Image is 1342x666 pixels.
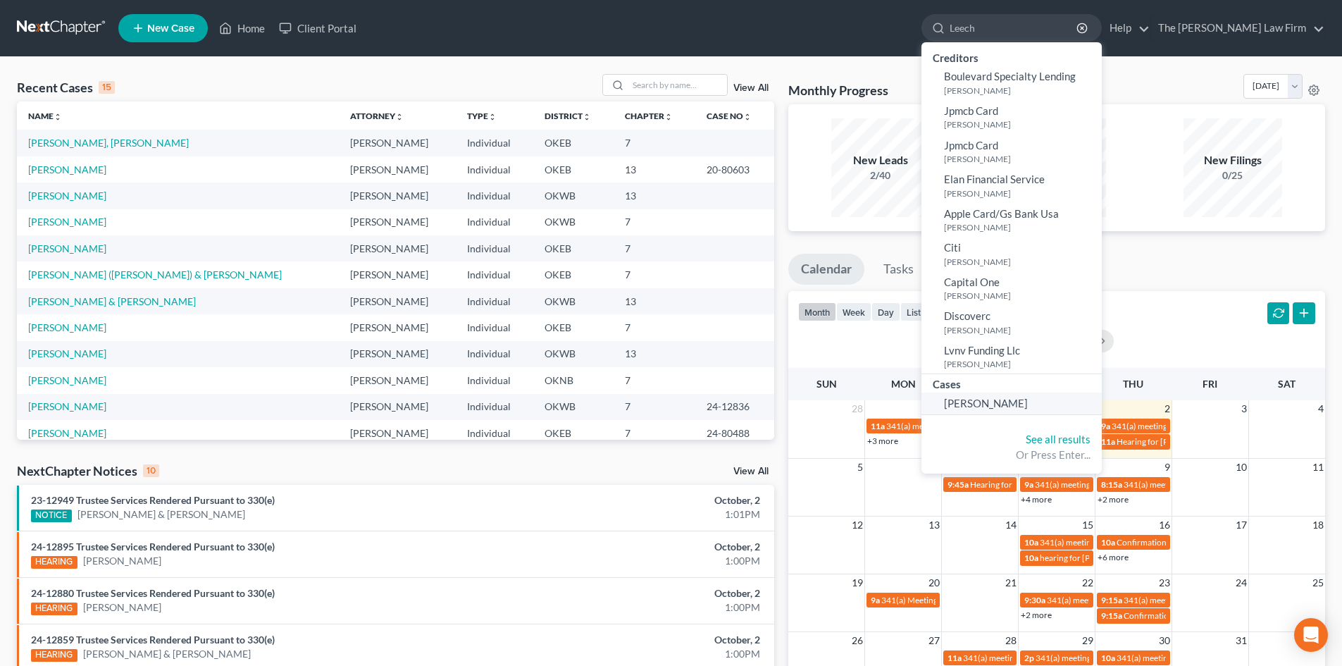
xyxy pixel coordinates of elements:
[944,241,961,254] span: Citi
[456,341,533,367] td: Individual
[1311,459,1325,476] span: 11
[456,183,533,209] td: Individual
[339,288,456,314] td: [PERSON_NAME]
[944,207,1059,220] span: Apple Card/Gs Bank Usa
[28,137,189,149] a: [PERSON_NAME], [PERSON_NAME]
[272,16,364,41] a: Client Portal
[788,254,864,285] a: Calendar
[886,421,1022,431] span: 341(a) meeting for [PERSON_NAME]
[831,152,930,168] div: New Leads
[1278,378,1296,390] span: Sat
[533,420,614,446] td: OKEB
[614,288,695,314] td: 13
[467,111,497,121] a: Typeunfold_more
[28,111,62,121] a: Nameunfold_more
[526,507,760,522] div: 1:01PM
[1112,421,1248,431] span: 341(a) meeting for [PERSON_NAME]
[1163,459,1172,476] span: 9
[1047,595,1183,605] span: 341(a) meeting for [PERSON_NAME]
[850,632,864,649] span: 26
[339,261,456,288] td: [PERSON_NAME]
[944,256,1098,268] small: [PERSON_NAME]
[1098,494,1129,505] a: +2 more
[526,647,760,661] div: 1:00PM
[944,344,1020,357] span: Lvnv Funding Llc
[743,113,752,121] i: unfold_more
[339,156,456,183] td: [PERSON_NAME]
[533,209,614,235] td: OKWB
[921,340,1102,374] a: Lvnv Funding Llc[PERSON_NAME]
[143,464,159,477] div: 10
[921,48,1102,66] div: Creditors
[921,100,1102,135] a: Jpmcb Card[PERSON_NAME]
[891,378,916,390] span: Mon
[927,632,941,649] span: 27
[526,554,760,568] div: 1:00PM
[625,111,673,121] a: Chapterunfold_more
[526,633,760,647] div: October, 2
[1026,433,1091,445] a: See all results
[28,374,106,386] a: [PERSON_NAME]
[944,290,1098,302] small: [PERSON_NAME]
[944,70,1076,82] span: Boulevard Specialty Lending
[733,467,769,476] a: View All
[1124,595,1260,605] span: 341(a) meeting for [PERSON_NAME]
[614,420,695,446] td: 7
[28,190,106,202] a: [PERSON_NAME]
[339,235,456,261] td: [PERSON_NAME]
[28,216,106,228] a: [PERSON_NAME]
[1123,378,1143,390] span: Thu
[944,104,998,117] span: Jpmcb Card
[1081,574,1095,591] span: 22
[526,493,760,507] div: October, 2
[1234,632,1248,649] span: 31
[456,288,533,314] td: Individual
[695,394,774,420] td: 24-12836
[614,367,695,393] td: 7
[83,600,161,615] a: [PERSON_NAME]
[900,302,927,321] button: list
[17,462,159,479] div: NextChapter Notices
[1117,436,1226,447] span: Hearing for [PERSON_NAME]
[1101,479,1122,490] span: 8:15a
[1101,436,1115,447] span: 11a
[339,394,456,420] td: [PERSON_NAME]
[871,595,880,605] span: 9a
[921,271,1102,306] a: Capital One[PERSON_NAME]
[614,261,695,288] td: 7
[339,420,456,446] td: [PERSON_NAME]
[1183,168,1282,183] div: 0/25
[921,237,1102,271] a: Citi[PERSON_NAME]
[707,111,752,121] a: Case Nounfold_more
[831,168,930,183] div: 2/40
[921,374,1102,392] div: Cases
[963,653,1174,663] span: 341(a) meeting for [PERSON_NAME] & [PERSON_NAME]
[1035,479,1245,490] span: 341(a) meeting for [PERSON_NAME] & [PERSON_NAME]
[944,173,1045,185] span: Elan Financial Service
[1081,632,1095,649] span: 29
[147,23,194,34] span: New Case
[944,358,1098,370] small: [PERSON_NAME]
[695,420,774,446] td: 24-80488
[733,83,769,93] a: View All
[1294,618,1328,652] div: Open Intercom Messenger
[944,153,1098,165] small: [PERSON_NAME]
[871,254,926,285] a: Tasks
[921,393,1102,414] a: [PERSON_NAME]
[31,510,72,522] div: NOTICE
[31,603,77,615] div: HEARING
[456,156,533,183] td: Individual
[1234,459,1248,476] span: 10
[944,397,1028,409] span: [PERSON_NAME]
[83,554,161,568] a: [PERSON_NAME]
[944,221,1098,233] small: [PERSON_NAME]
[944,139,998,152] span: Jpmcb Card
[456,394,533,420] td: Individual
[17,79,115,96] div: Recent Cases
[1081,517,1095,534] span: 15
[31,634,275,646] a: 24-12859 Trustee Services Rendered Pursuant to 330(e)
[1311,517,1325,534] span: 18
[944,187,1098,199] small: [PERSON_NAME]
[921,305,1102,340] a: Discoverc[PERSON_NAME]
[339,183,456,209] td: [PERSON_NAME]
